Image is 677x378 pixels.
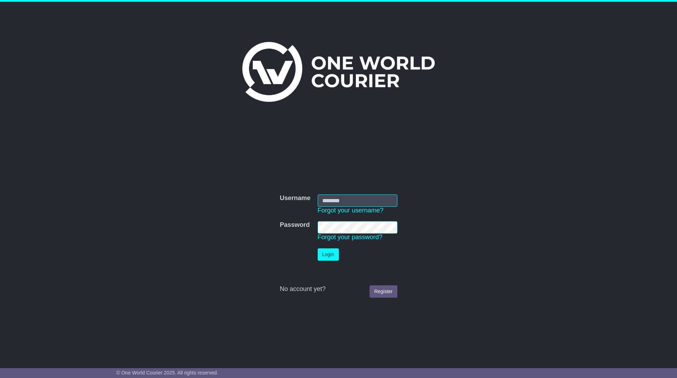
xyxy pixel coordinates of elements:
button: Login [318,248,339,261]
div: No account yet? [280,285,397,293]
a: Forgot your password? [318,234,383,241]
img: One World [242,42,435,102]
a: Register [370,285,397,298]
label: Password [280,221,310,229]
span: © One World Courier 2025. All rights reserved. [116,370,218,376]
a: Forgot your username? [318,207,384,214]
label: Username [280,194,310,202]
